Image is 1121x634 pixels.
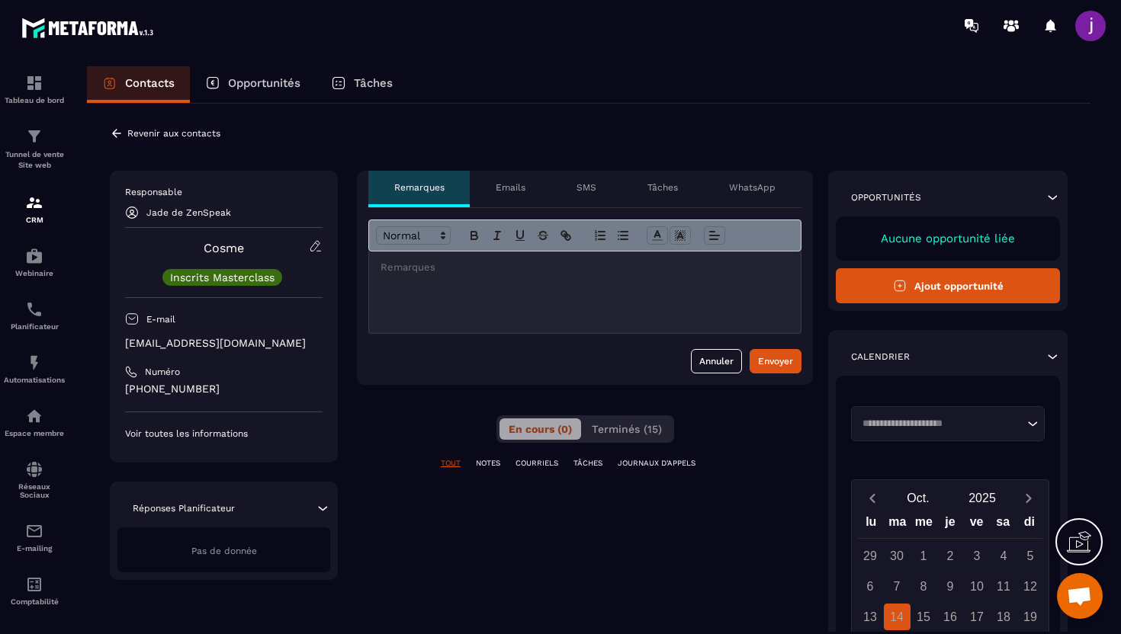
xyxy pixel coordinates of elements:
[577,181,596,194] p: SMS
[4,322,65,331] p: Planificateur
[858,511,885,538] div: lu
[125,336,323,351] p: [EMAIL_ADDRESS][DOMAIN_NAME]
[937,511,964,538] div: je
[25,74,43,92] img: formation
[476,458,500,469] p: NOTES
[857,604,884,630] div: 13
[394,181,445,194] p: Remarques
[851,232,1045,245] p: Aucune opportunité liée
[991,573,1017,600] div: 11
[886,485,950,511] button: Open months overlay
[758,354,793,369] div: Envoyer
[937,604,964,630] div: 16
[25,127,43,146] img: formation
[4,449,65,511] a: social-networksocial-networkRéseaux Sociaux
[146,313,175,325] p: E-mail
[937,543,964,569] div: 2
[573,458,602,469] p: TÂCHES
[4,149,65,171] p: Tunnel de vente Site web
[618,458,695,469] p: JOURNAUX D'APPELS
[729,181,776,194] p: WhatsApp
[4,116,65,182] a: formationformationTunnel de vente Site web
[991,604,1017,630] div: 18
[911,511,937,538] div: me
[125,76,175,90] p: Contacts
[21,14,159,42] img: logo
[1016,511,1042,538] div: di
[4,96,65,104] p: Tableau de bord
[170,272,275,283] p: Inscrits Masterclass
[884,543,911,569] div: 30
[25,575,43,594] img: accountant
[509,423,572,435] span: En cours (0)
[4,269,65,277] p: Webinaire
[1017,604,1044,630] div: 19
[911,573,937,600] div: 8
[4,289,65,342] a: schedulerschedulerPlanificateur
[750,349,801,373] button: Envoyer
[25,300,43,319] img: scheduler
[204,241,244,255] a: Cosme
[25,407,43,425] img: automations
[441,458,461,469] p: TOUT
[4,235,65,289] a: automationsautomationsWebinaire
[857,416,1023,431] input: Search for option
[583,418,671,440] button: Terminés (15)
[354,76,393,90] p: Tâches
[1014,488,1042,508] button: Next month
[25,522,43,540] img: email
[911,543,937,569] div: 1
[851,406,1045,441] div: Search for option
[858,488,886,508] button: Previous month
[950,485,1014,511] button: Open years overlay
[190,66,316,103] a: Opportunités
[963,511,990,538] div: ve
[1017,543,1044,569] div: 5
[125,427,323,440] p: Voir toutes les informations
[133,502,235,514] p: Réponses Planificateur
[4,511,65,564] a: emailemailE-mailing
[991,543,1017,569] div: 4
[884,573,911,600] div: 7
[4,182,65,235] a: formationformationCRM
[228,76,300,90] p: Opportunités
[964,604,991,630] div: 17
[990,511,1017,538] div: sa
[851,191,921,203] p: Opportunités
[691,349,742,373] button: Annuler
[4,376,65,384] p: Automatisations
[145,366,180,378] p: Numéro
[4,544,65,552] p: E-mailing
[25,354,43,372] img: automations
[937,573,964,600] div: 9
[496,181,525,194] p: Emails
[1017,573,1044,600] div: 12
[964,573,991,600] div: 10
[25,460,43,479] img: social-network
[836,268,1060,303] button: Ajout opportunité
[857,543,884,569] div: 29
[592,423,662,435] span: Terminés (15)
[4,395,65,449] a: automationsautomationsEspace membre
[851,351,910,363] p: Calendrier
[4,216,65,224] p: CRM
[25,247,43,265] img: automations
[25,194,43,212] img: formation
[125,186,323,198] p: Responsable
[4,564,65,617] a: accountantaccountantComptabilité
[316,66,408,103] a: Tâches
[885,511,911,538] div: ma
[516,458,558,469] p: COURRIELS
[125,382,323,396] p: [PHONE_NUMBER]
[884,604,911,630] div: 14
[191,546,257,556] span: Pas de donnée
[964,543,991,569] div: 3
[911,604,937,630] div: 15
[146,207,231,218] p: Jade de ZenSpeak
[4,62,65,116] a: formationformationTableau de bord
[499,418,581,440] button: En cours (0)
[4,597,65,606] p: Comptabilité
[4,342,65,395] a: automationsautomationsAutomatisations
[87,66,190,103] a: Contacts
[4,429,65,437] p: Espace membre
